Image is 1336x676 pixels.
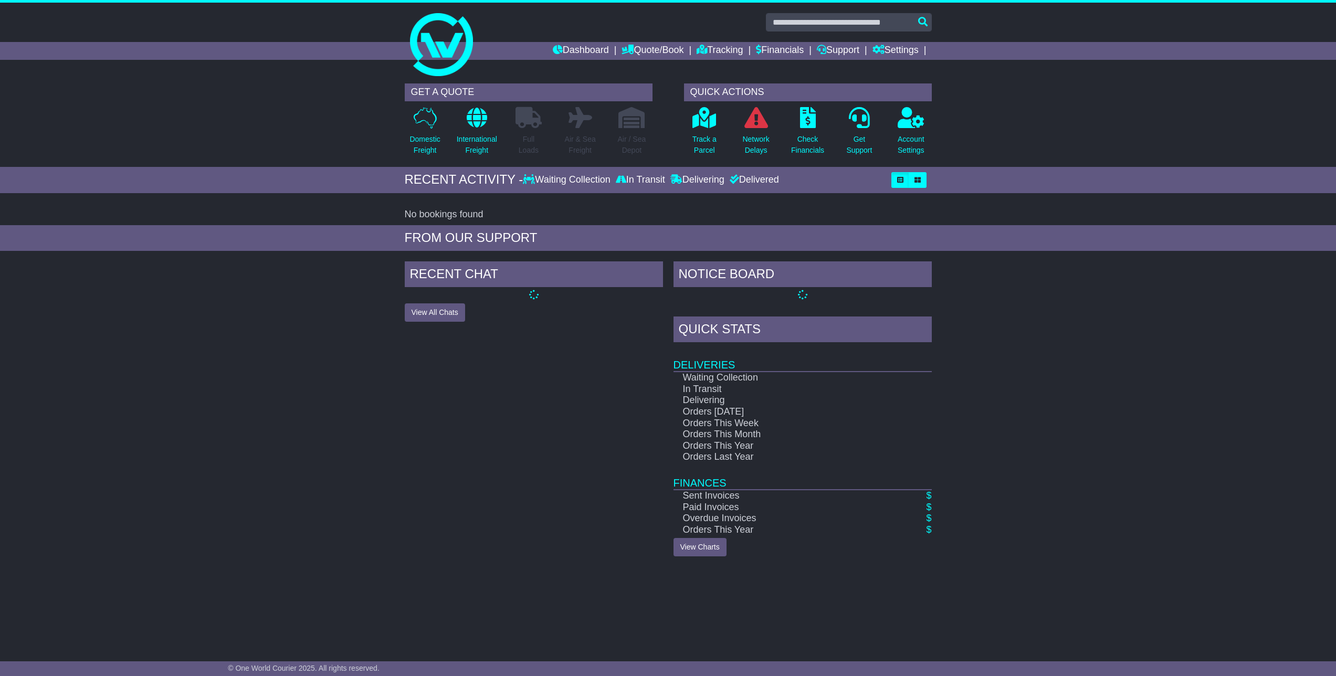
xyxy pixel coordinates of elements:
[674,440,895,452] td: Orders This Year
[846,134,872,156] p: Get Support
[516,134,542,156] p: Full Loads
[228,664,380,672] span: © One World Courier 2025. All rights reserved.
[897,107,925,162] a: AccountSettings
[791,134,824,156] p: Check Financials
[926,502,931,512] a: $
[674,524,895,536] td: Orders This Year
[405,303,465,322] button: View All Chats
[727,174,779,186] div: Delivered
[674,345,932,372] td: Deliveries
[674,513,895,524] td: Overdue Invoices
[742,107,770,162] a: NetworkDelays
[674,502,895,513] td: Paid Invoices
[457,134,497,156] p: International Freight
[553,42,609,60] a: Dashboard
[618,134,646,156] p: Air / Sea Depot
[926,490,931,501] a: $
[684,83,932,101] div: QUICK ACTIONS
[674,451,895,463] td: Orders Last Year
[674,406,895,418] td: Orders [DATE]
[674,372,895,384] td: Waiting Collection
[697,42,743,60] a: Tracking
[817,42,859,60] a: Support
[926,524,931,535] a: $
[456,107,498,162] a: InternationalFreight
[674,316,932,345] div: Quick Stats
[926,513,931,523] a: $
[613,174,668,186] div: In Transit
[692,107,717,162] a: Track aParcel
[409,134,440,156] p: Domestic Freight
[674,429,895,440] td: Orders This Month
[846,107,872,162] a: GetSupport
[405,83,653,101] div: GET A QUOTE
[674,490,895,502] td: Sent Invoices
[523,174,613,186] div: Waiting Collection
[674,395,895,406] td: Delivering
[791,107,825,162] a: CheckFinancials
[674,418,895,429] td: Orders This Week
[565,134,596,156] p: Air & Sea Freight
[674,463,932,490] td: Finances
[692,134,717,156] p: Track a Parcel
[756,42,804,60] a: Financials
[898,134,924,156] p: Account Settings
[674,538,727,556] a: View Charts
[674,261,932,290] div: NOTICE BOARD
[872,42,919,60] a: Settings
[405,209,932,220] div: No bookings found
[409,107,440,162] a: DomesticFreight
[622,42,683,60] a: Quote/Book
[405,261,663,290] div: RECENT CHAT
[405,230,932,246] div: FROM OUR SUPPORT
[668,174,727,186] div: Delivering
[405,172,523,187] div: RECENT ACTIVITY -
[674,384,895,395] td: In Transit
[742,134,769,156] p: Network Delays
